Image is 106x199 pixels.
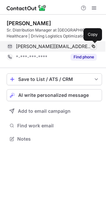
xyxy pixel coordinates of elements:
span: [PERSON_NAME][EMAIL_ADDRESS][PERSON_NAME][DOMAIN_NAME] [16,43,92,49]
button: Reveal Button [71,54,97,60]
span: Add to email campaign [18,108,71,114]
button: Notes [7,134,102,144]
button: save-profile-one-click [7,73,102,85]
span: Find work email [17,123,99,129]
span: Notes [17,136,99,142]
button: AI write personalized message [7,89,102,101]
span: AI write personalized message [18,93,89,98]
div: Save to List / ATS / CRM [18,77,90,82]
img: ContactOut v5.3.10 [7,4,46,12]
button: Add to email campaign [7,105,102,117]
div: Sr. Distribution Manager at [GEOGRAPHIC_DATA] Healthcare | Driving Logistics Optimization [7,27,102,39]
button: Find work email [7,121,102,130]
div: [PERSON_NAME] [7,20,51,27]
